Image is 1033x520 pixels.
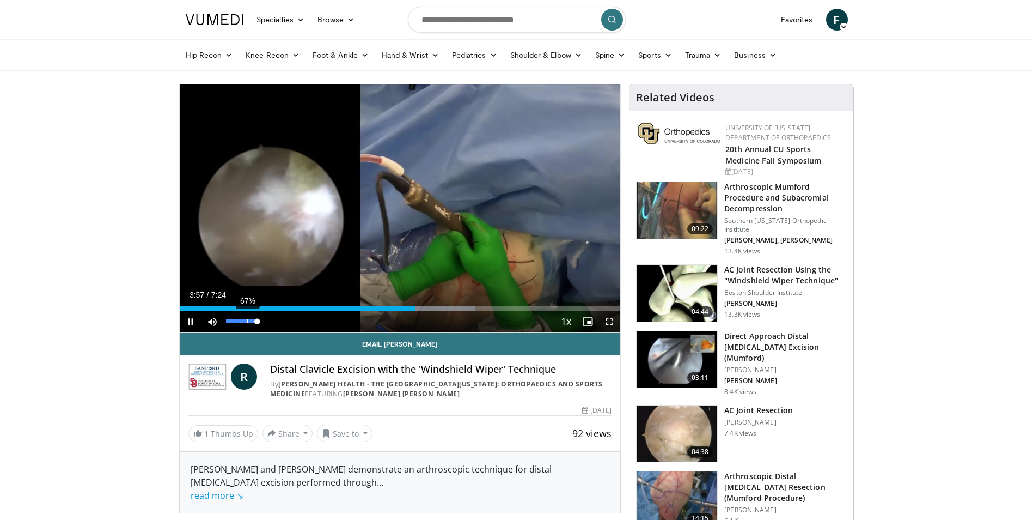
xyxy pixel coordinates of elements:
a: Spine [589,44,632,66]
a: 1 Thumbs Up [188,425,258,442]
a: F [826,9,848,31]
p: 7.4K views [724,429,756,438]
p: 8.4K views [724,388,756,396]
div: By FEATURING , [270,379,612,399]
span: 3:57 [190,291,204,299]
button: Enable picture-in-picture mode [577,311,598,332]
p: [PERSON_NAME] [724,377,847,385]
a: Specialties [250,9,311,31]
a: [PERSON_NAME] [402,389,460,398]
p: [PERSON_NAME] [724,506,847,515]
a: 04:44 AC Joint Resection Using the "Windshield Wiper Technique" Boston Shoulder Institute [PERSON... [636,264,847,322]
button: Share [262,425,313,442]
h3: Arthroscopic Distal [MEDICAL_DATA] Resection (Mumford Procedure) [724,471,847,504]
div: Volume Level [226,319,257,323]
p: [PERSON_NAME] [724,418,793,427]
a: 09:22 Arthroscopic Mumford Procedure and Subacromial Decompression Southern [US_STATE] Orthopedic... [636,182,847,256]
span: ... [191,476,383,501]
img: Sanford Health - The University of South Dakota School of Medicine: Orthopaedics and Sports Medicine [188,364,227,390]
span: 09:22 [687,223,713,234]
img: Mumford_100010853_2.jpg.150x105_q85_crop-smart_upscale.jpg [637,182,717,239]
span: 1 [204,428,209,439]
a: Sports [632,44,679,66]
img: 1163775_3.png.150x105_q85_crop-smart_upscale.jpg [637,265,717,322]
a: Shoulder & Elbow [504,44,589,66]
a: Hip Recon [179,44,240,66]
button: Pause [180,311,201,332]
p: [PERSON_NAME], [PERSON_NAME] [724,236,847,245]
img: 355603a8-37da-49b6-856f-e00d7e9307d3.png.150x105_q85_autocrop_double_scale_upscale_version-0.2.png [638,123,720,144]
span: 92 views [572,427,612,440]
a: 04:38 AC Joint Resection [PERSON_NAME] 7.4K views [636,405,847,463]
span: / [207,291,209,299]
p: Southern [US_STATE] Orthopedic Institute [724,216,847,234]
span: 04:44 [687,306,713,317]
a: 20th Annual CU Sports Medicine Fall Symposium [725,144,821,166]
a: Browse [311,9,361,31]
button: Fullscreen [598,311,620,332]
div: [DATE] [725,167,845,177]
input: Search topics, interventions [408,7,626,33]
div: [PERSON_NAME] and [PERSON_NAME] demonstrate an arthroscopic technique for distal [MEDICAL_DATA] e... [191,463,610,502]
span: 03:11 [687,372,713,383]
img: 38873_0000_3.png.150x105_q85_crop-smart_upscale.jpg [637,406,717,462]
a: Hand & Wrist [375,44,445,66]
a: University of [US_STATE] Department of Orthopaedics [725,123,831,142]
a: Knee Recon [239,44,306,66]
p: [PERSON_NAME] [724,366,847,374]
h3: Direct Approach Distal [MEDICAL_DATA] Excision (Mumford) [724,331,847,364]
img: VuMedi Logo [186,14,243,25]
h4: Distal Clavicle Excision with the 'Windshield Wiper' Technique [270,364,612,376]
h3: Arthroscopic Mumford Procedure and Subacromial Decompression [724,182,847,214]
a: 03:11 Direct Approach Distal [MEDICAL_DATA] Excision (Mumford) [PERSON_NAME] [PERSON_NAME] 8.4K v... [636,331,847,396]
a: read more ↘ [191,489,243,501]
p: Boston Shoulder Institute [724,288,847,297]
button: Mute [201,311,223,332]
a: [PERSON_NAME] [343,389,401,398]
div: Progress Bar [180,306,621,311]
a: Pediatrics [445,44,504,66]
p: 13.3K views [724,310,760,319]
img: MGngRNnbuHoiqTJH4xMDoxOjBrO-I4W8.150x105_q85_crop-smart_upscale.jpg [637,331,717,388]
video-js: Video Player [180,84,621,333]
button: Save to [317,425,372,442]
h4: Related Videos [636,91,714,104]
h3: AC Joint Resection [724,405,793,416]
a: Trauma [679,44,728,66]
a: [PERSON_NAME] Health - The [GEOGRAPHIC_DATA][US_STATE]: Orthopaedics and Sports Medicine [270,379,603,398]
button: Playback Rate [555,311,577,332]
span: 04:38 [687,446,713,457]
a: Email [PERSON_NAME] [180,333,621,355]
div: [DATE] [582,406,612,415]
a: Favorites [774,9,820,31]
span: 7:24 [211,291,226,299]
p: 13.4K views [724,247,760,256]
a: Foot & Ankle [306,44,375,66]
p: [PERSON_NAME] [724,299,847,308]
h3: AC Joint Resection Using the "Windshield Wiper Technique" [724,264,847,286]
a: Business [728,44,783,66]
a: R [231,364,257,390]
